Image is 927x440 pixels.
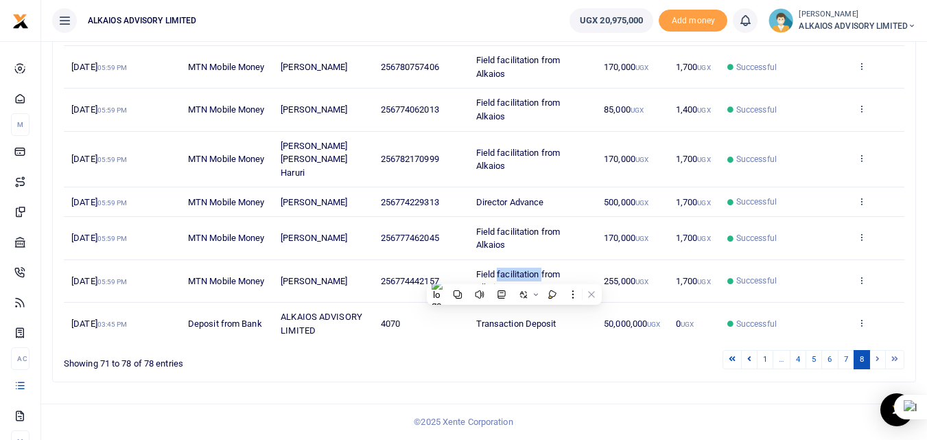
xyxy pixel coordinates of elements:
[821,350,838,369] a: 6
[757,350,773,369] a: 1
[697,106,710,114] small: UGX
[790,350,806,369] a: 4
[736,232,777,244] span: Successful
[71,104,127,115] span: [DATE]
[188,154,265,164] span: MTN Mobile Money
[580,14,643,27] span: UGX 20,975,000
[381,104,439,115] span: 256774062013
[97,278,128,286] small: 05:59 PM
[676,104,711,115] span: 1,400
[635,235,648,242] small: UGX
[659,10,727,32] span: Add money
[697,64,710,71] small: UGX
[381,154,439,164] span: 256782170999
[82,14,202,27] span: ALKAIOS ADVISORY LIMITED
[736,61,777,73] span: Successful
[736,318,777,330] span: Successful
[281,197,347,207] span: [PERSON_NAME]
[635,199,648,207] small: UGX
[631,106,644,114] small: UGX
[381,276,439,286] span: 256774442157
[476,97,560,121] span: Field facilitation from Alkaios
[97,64,128,71] small: 05:59 PM
[281,141,347,178] span: [PERSON_NAME] [PERSON_NAME] Haruri
[281,104,347,115] span: [PERSON_NAME]
[97,156,128,163] small: 05:59 PM
[281,276,347,286] span: [PERSON_NAME]
[381,62,439,72] span: 256780757406
[381,319,400,329] span: 4070
[676,233,711,243] span: 1,700
[604,154,648,164] span: 170,000
[71,233,127,243] span: [DATE]
[12,15,29,25] a: logo-small logo-large logo-large
[659,10,727,32] li: Toup your wallet
[12,13,29,30] img: logo-small
[697,278,710,286] small: UGX
[880,393,913,426] div: Open Intercom Messenger
[799,9,916,21] small: [PERSON_NAME]
[604,62,648,72] span: 170,000
[281,233,347,243] span: [PERSON_NAME]
[381,233,439,243] span: 256777462045
[11,347,30,370] li: Ac
[635,156,648,163] small: UGX
[188,197,265,207] span: MTN Mobile Money
[570,8,653,33] a: UGX 20,975,000
[71,62,127,72] span: [DATE]
[64,349,408,370] div: Showing 71 to 78 of 78 entries
[799,20,916,32] span: ALKAIOS ADVISORY LIMITED
[476,148,560,172] span: Field facilitation from Alkaios
[736,196,777,208] span: Successful
[476,269,560,293] span: Field facilitation from Alkaios
[71,319,127,329] span: [DATE]
[281,312,362,336] span: ALKAIOS ADVISORY LIMITED
[604,104,644,115] span: 85,000
[604,197,648,207] span: 500,000
[188,276,265,286] span: MTN Mobile Money
[806,350,822,369] a: 5
[476,197,544,207] span: Director Advance
[736,153,777,165] span: Successful
[838,350,854,369] a: 7
[188,62,265,72] span: MTN Mobile Money
[281,62,347,72] span: [PERSON_NAME]
[736,104,777,116] span: Successful
[697,156,710,163] small: UGX
[676,62,711,72] span: 1,700
[71,197,127,207] span: [DATE]
[604,233,648,243] span: 170,000
[736,275,777,287] span: Successful
[188,233,265,243] span: MTN Mobile Money
[71,276,127,286] span: [DATE]
[768,8,916,33] a: profile-user [PERSON_NAME] ALKAIOS ADVISORY LIMITED
[97,106,128,114] small: 05:59 PM
[97,321,128,328] small: 03:45 PM
[768,8,793,33] img: profile-user
[635,278,648,286] small: UGX
[681,321,694,328] small: UGX
[854,350,870,369] a: 8
[476,55,560,79] span: Field facilitation from Alkaios
[97,199,128,207] small: 05:59 PM
[635,64,648,71] small: UGX
[97,235,128,242] small: 05:59 PM
[564,8,659,33] li: Wallet ballance
[676,197,711,207] span: 1,700
[71,154,127,164] span: [DATE]
[676,276,711,286] span: 1,700
[697,199,710,207] small: UGX
[11,113,30,136] li: M
[188,104,265,115] span: MTN Mobile Money
[476,319,556,329] span: Transaction Deposit
[604,319,660,329] span: 50,000,000
[676,154,711,164] span: 1,700
[676,319,694,329] span: 0
[697,235,710,242] small: UGX
[604,276,648,286] span: 255,000
[647,321,660,328] small: UGX
[476,227,560,251] span: Field facilitation from Alkaios
[381,197,439,207] span: 256774229313
[188,319,262,329] span: Deposit from Bank
[659,14,727,25] a: Add money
